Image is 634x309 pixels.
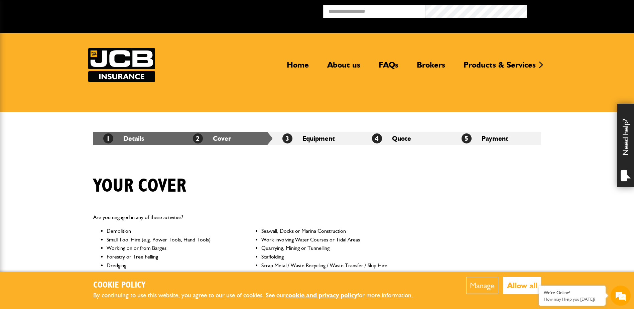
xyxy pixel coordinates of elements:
[193,133,203,143] span: 2
[544,297,601,302] p: How may I help you today?
[412,60,450,75] a: Brokers
[103,134,144,142] a: 1Details
[107,235,233,244] li: Small Tool Hire (e.g. Power Tools, Hand Tools)
[544,290,601,296] div: We're Online!
[459,60,541,75] a: Products & Services
[374,60,403,75] a: FAQs
[261,244,388,252] li: Quarrying, Mining or Tunnelling
[527,5,629,15] button: Broker Login
[372,133,382,143] span: 4
[261,235,388,244] li: Work involving Water Courses or Tidal Areas
[183,132,272,145] li: Cover
[261,261,388,278] li: Scrap Metal / Waste Recycling / Waste Transfer / Skip Hire or Landfill
[617,104,634,187] div: Need help?
[261,227,388,235] li: Seawall, Docks or Marina Construction
[282,133,292,143] span: 3
[93,213,388,222] p: Are you engaged in any of these activities?
[93,175,186,197] h1: Your cover
[93,290,424,301] p: By continuing to use this website, you agree to our use of cookies. See our for more information.
[466,277,498,294] button: Manage
[107,244,233,252] li: Working on or from Barges
[88,48,155,82] img: JCB Insurance Services logo
[272,132,362,145] li: Equipment
[282,60,314,75] a: Home
[362,132,452,145] li: Quote
[93,280,424,291] h2: Cookie Policy
[503,277,541,294] button: Allow all
[107,252,233,261] li: Forestry or Tree Felling
[285,291,357,299] a: cookie and privacy policy
[462,133,472,143] span: 5
[452,132,541,145] li: Payment
[107,227,233,235] li: Demolition
[107,261,233,278] li: Dredging
[322,60,365,75] a: About us
[261,252,388,261] li: Scaffolding
[88,48,155,82] a: JCB Insurance Services
[103,133,113,143] span: 1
